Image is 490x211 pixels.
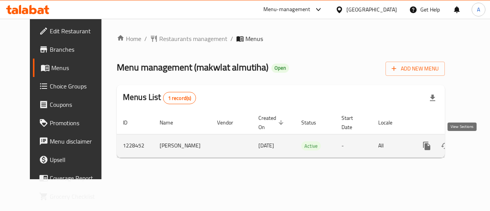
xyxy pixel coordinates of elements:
div: Menu-management [263,5,310,14]
div: Active [301,141,321,150]
a: Restaurants management [150,34,227,43]
span: Upsell [50,155,106,164]
div: Open [271,64,289,73]
span: Promotions [50,118,106,128]
span: 1 record(s) [163,95,196,102]
span: Restaurants management [159,34,227,43]
span: Grocery Checklist [50,192,106,201]
li: / [144,34,147,43]
span: Menus [245,34,263,43]
td: All [372,134,412,157]
div: Export file [423,89,442,107]
td: [PERSON_NAME] [154,134,211,157]
span: Choice Groups [50,82,106,91]
span: Add New Menu [392,64,439,74]
span: Start Date [341,113,363,132]
span: Edit Restaurant [50,26,106,36]
a: Menu disclaimer [33,132,112,150]
a: Home [117,34,141,43]
div: Total records count [163,92,196,104]
td: 1228452 [117,134,154,157]
td: - [335,134,372,157]
span: Coupons [50,100,106,109]
span: Name [160,118,183,127]
button: Add New Menu [385,62,445,76]
span: Menu disclaimer [50,137,106,146]
a: Grocery Checklist [33,187,112,206]
span: Status [301,118,326,127]
span: Open [271,65,289,71]
span: Menus [51,63,106,72]
span: Locale [378,118,402,127]
span: Coverage Report [50,173,106,183]
span: [DATE] [258,141,274,150]
span: ID [123,118,137,127]
a: Edit Restaurant [33,22,112,40]
span: Created On [258,113,286,132]
button: Change Status [436,137,454,155]
span: Active [301,142,321,150]
a: Upsell [33,150,112,169]
div: [GEOGRAPHIC_DATA] [346,5,397,14]
a: Choice Groups [33,77,112,95]
a: Coverage Report [33,169,112,187]
span: Branches [50,45,106,54]
a: Branches [33,40,112,59]
a: Promotions [33,114,112,132]
button: more [418,137,436,155]
li: / [230,34,233,43]
span: Vendor [217,118,243,127]
a: Coupons [33,95,112,114]
span: A [477,5,480,14]
a: Menus [33,59,112,77]
span: Menu management ( makwlat almutiha ) [117,59,268,76]
h2: Menus List [123,92,196,104]
nav: breadcrumb [117,34,445,43]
